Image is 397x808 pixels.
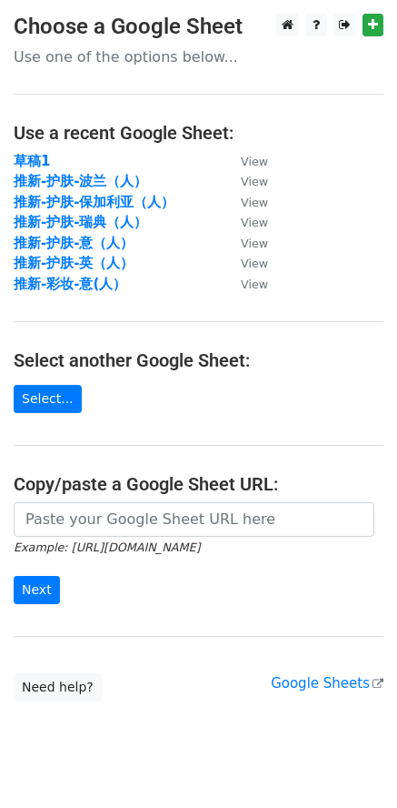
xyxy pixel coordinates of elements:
a: 推新-护肤-波兰（人） [14,173,147,189]
small: View [241,237,268,250]
a: 推新-彩妆-意(人） [14,276,126,292]
a: Google Sheets [271,675,383,692]
a: 草稿1 [14,153,50,169]
a: View [223,173,268,189]
a: 推新-护肤-意（人） [14,235,134,251]
small: View [241,257,268,270]
small: View [241,216,268,229]
small: View [241,278,268,291]
h4: Select another Google Sheet: [14,349,383,371]
h3: Choose a Google Sheet [14,14,383,40]
small: View [241,175,268,188]
small: View [241,196,268,209]
input: Next [14,576,60,604]
small: Example: [URL][DOMAIN_NAME] [14,540,200,554]
a: 推新-护肤-英（人） [14,255,134,271]
small: View [241,155,268,168]
h4: Use a recent Google Sheet: [14,122,383,144]
a: 推新-护肤-保加利亚（人） [14,194,174,210]
a: 推新-护肤-瑞典（人） [14,214,147,230]
a: View [223,214,268,230]
a: View [223,276,268,292]
a: Need help? [14,673,102,702]
a: Select... [14,385,82,413]
a: View [223,255,268,271]
p: Use one of the options below... [14,47,383,66]
a: View [223,235,268,251]
a: View [223,153,268,169]
a: View [223,194,268,210]
input: Paste your Google Sheet URL here [14,502,374,537]
h4: Copy/paste a Google Sheet URL: [14,473,383,495]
